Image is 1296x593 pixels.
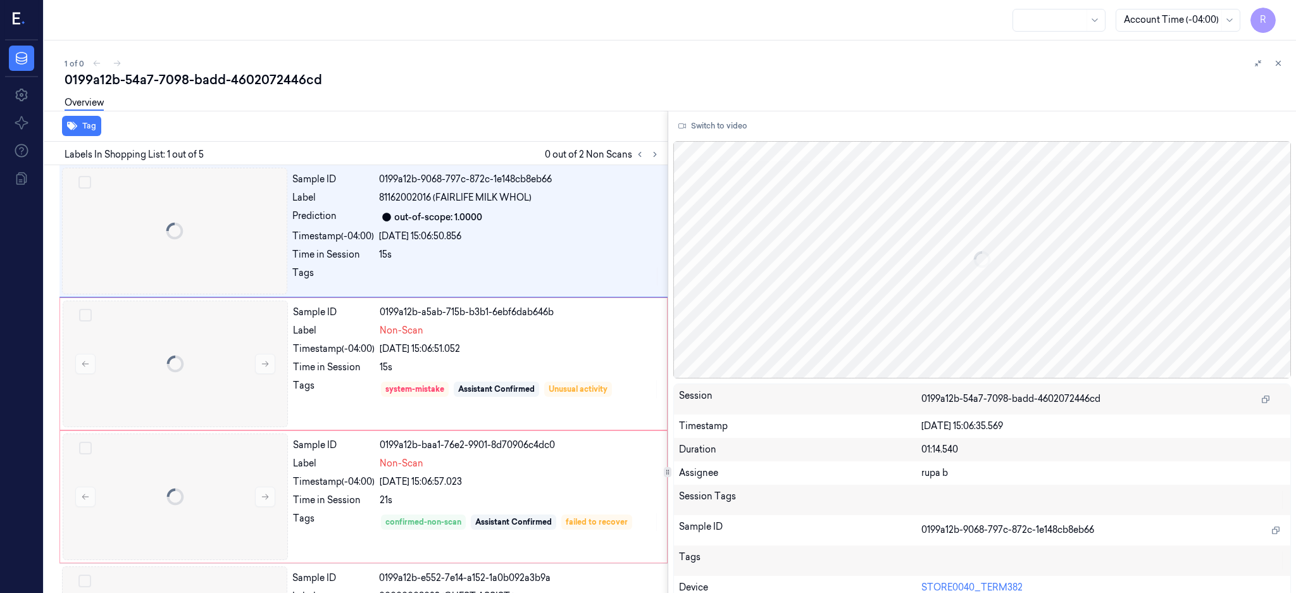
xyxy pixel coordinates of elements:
div: Duration [679,443,921,456]
div: Tags [293,512,375,532]
div: Tags [679,551,921,571]
div: [DATE] 15:06:57.023 [380,475,659,489]
button: Select row [79,442,92,454]
div: Assistant Confirmed [458,384,535,395]
div: out-of-scope: 1.0000 [394,211,482,224]
div: 0199a12b-a5ab-715b-b3b1-6ebf6dab646b [380,306,659,319]
button: Switch to video [673,116,752,136]
div: Label [293,324,375,337]
div: 0199a12b-54a7-7098-badd-4602072446cd [65,71,1286,89]
span: 0199a12b-9068-797c-872c-1e148cb8eb66 [921,523,1094,537]
div: Label [292,191,374,204]
div: Sample ID [292,571,374,585]
div: 15s [379,248,660,261]
div: Label [293,457,375,470]
span: Labels In Shopping List: 1 out of 5 [65,148,204,161]
div: [DATE] 15:06:35.569 [921,420,1285,433]
div: 01:14.540 [921,443,1285,456]
div: Time in Session [292,248,374,261]
div: 0199a12b-e552-7e14-a152-1a0b092a3b9a [379,571,660,585]
div: Tags [293,379,375,399]
div: Timestamp (-04:00) [292,230,374,243]
button: R [1250,8,1276,33]
div: 21s [380,494,659,507]
div: confirmed-non-scan [385,516,461,528]
span: Non-Scan [380,457,423,470]
div: Timestamp (-04:00) [293,475,375,489]
div: Session Tags [679,490,921,510]
div: Sample ID [292,173,374,186]
div: 0199a12b-baa1-76e2-9901-8d70906c4dc0 [380,439,659,452]
button: Select row [79,309,92,321]
div: Time in Session [293,494,375,507]
div: 0199a12b-9068-797c-872c-1e148cb8eb66 [379,173,660,186]
button: Tag [62,116,101,136]
span: Non-Scan [380,324,423,337]
div: Prediction [292,209,374,225]
div: failed to recover [566,516,628,528]
div: Assignee [679,466,921,480]
div: Unusual activity [549,384,607,395]
div: Sample ID [293,306,375,319]
button: Select row [78,575,91,587]
div: Timestamp (-04:00) [293,342,375,356]
button: Select row [78,176,91,189]
div: Sample ID [679,520,921,540]
span: 0 out of 2 Non Scans [545,147,663,162]
div: system-mistake [385,384,444,395]
span: 1 of 0 [65,58,84,69]
div: [DATE] 15:06:51.052 [380,342,659,356]
div: Session [679,389,921,409]
a: Overview [65,96,104,111]
div: Sample ID [293,439,375,452]
div: 15s [380,361,659,374]
div: Tags [292,266,374,287]
div: Timestamp [679,420,921,433]
span: 0199a12b-54a7-7098-badd-4602072446cd [921,392,1100,406]
span: 81162002016 (FAIRLIFE MILK WHOL) [379,191,532,204]
div: [DATE] 15:06:50.856 [379,230,660,243]
div: Assistant Confirmed [475,516,552,528]
div: rupa b [921,466,1285,480]
div: Time in Session [293,361,375,374]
